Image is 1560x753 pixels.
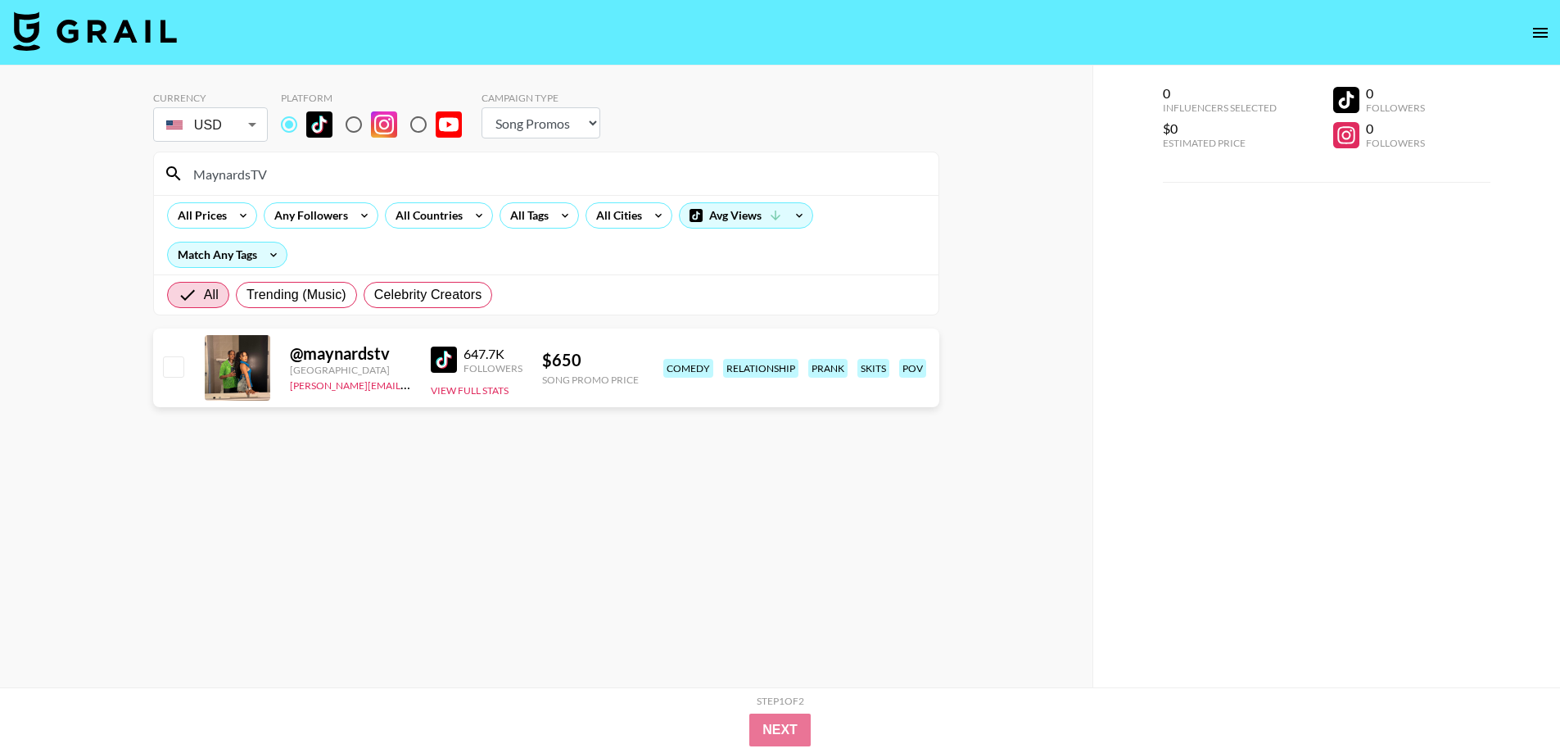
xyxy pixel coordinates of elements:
div: All Countries [386,203,466,228]
div: [GEOGRAPHIC_DATA] [290,364,411,376]
div: comedy [663,359,713,378]
div: USD [156,111,265,139]
div: 647.7K [463,346,522,362]
div: Song Promo Price [542,374,639,386]
div: @ maynardstv [290,343,411,364]
span: Celebrity Creators [374,285,482,305]
button: Next [749,714,811,746]
img: YouTube [436,111,462,138]
div: All Prices [168,203,230,228]
div: relationship [723,359,798,378]
input: Search by User Name [183,161,929,187]
div: Followers [1366,102,1425,114]
button: View Full Stats [431,384,509,397]
div: Currency [153,92,268,104]
img: TikTok [431,347,457,373]
div: All Cities [586,203,645,228]
div: Followers [1366,137,1425,149]
img: Instagram [371,111,397,138]
div: 0 [1163,85,1277,102]
iframe: Drift Widget Chat Controller [1478,671,1540,733]
div: Avg Views [680,203,812,228]
img: Grail Talent [13,11,177,51]
div: $ 650 [542,350,639,370]
div: pov [899,359,926,378]
div: Campaign Type [482,92,600,104]
span: Trending (Music) [246,285,346,305]
button: open drawer [1524,16,1557,49]
div: prank [808,359,848,378]
div: 0 [1366,120,1425,137]
a: [PERSON_NAME][EMAIL_ADDRESS][DOMAIN_NAME] [290,376,532,392]
span: All [204,285,219,305]
div: Match Any Tags [168,243,287,267]
div: Platform [281,92,475,104]
img: TikTok [306,111,332,138]
div: Followers [463,362,522,374]
div: Influencers Selected [1163,102,1277,114]
div: All Tags [500,203,552,228]
div: 0 [1366,85,1425,102]
div: Step 1 of 2 [757,695,804,707]
div: $0 [1163,120,1277,137]
div: Estimated Price [1163,137,1277,149]
div: skits [857,359,889,378]
div: Any Followers [265,203,351,228]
